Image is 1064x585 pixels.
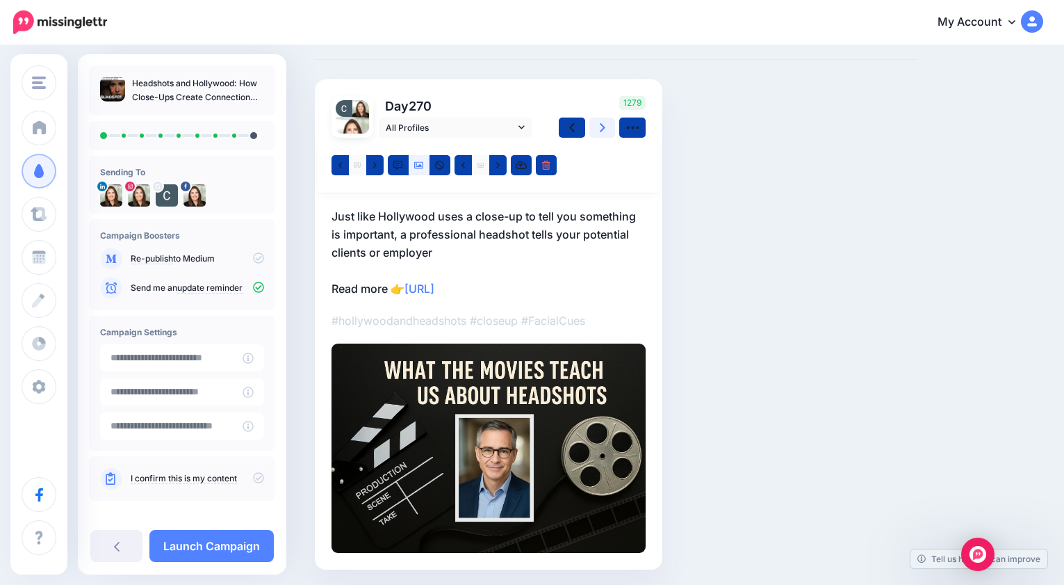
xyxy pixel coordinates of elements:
[36,36,153,47] div: Domain: [DOMAIN_NAME]
[40,81,51,92] img: tab_domain_overview_orange.svg
[128,184,150,207] img: 325387876_2448927348621938_8398348871372178093_n-bsa149466.jpg
[177,282,243,294] a: update reminder
[131,282,264,294] p: Send me an
[332,344,646,553] img: RNPE1IC8VTYRKG9MDEK9XJ6Z62ELA3XN.png
[32,77,46,89] img: menu.png
[131,253,264,265] p: to Medium
[156,82,229,91] div: Keywords by Traffic
[100,327,264,337] h4: Campaign Settings
[409,99,432,113] span: 270
[332,312,646,330] p: #hollywoodandheadshots #closeup #FacialCues
[336,100,352,117] img: ACg8ocIoY8fbyDl9rntmkW-Gi9u7XcYxmrQQmkT9HH0dmkbngIWBRgs96-c-82247.png
[140,81,152,92] img: tab_keywords_by_traffic_grey.svg
[131,473,237,484] a: I confirm this is my content
[379,118,532,138] a: All Profiles
[13,10,107,34] img: Missinglettr
[132,77,264,104] p: Headshots and Hollywood: How Close-Ups Create Connection and Trust
[39,22,68,33] div: v 4.0.25
[386,120,515,135] span: All Profiles
[156,184,178,207] img: ACg8ocIoY8fbyDl9rntmkW-Gi9u7XcYxmrQQmkT9HH0dmkbngIWBRgs96-c-82247.png
[379,96,534,116] p: Day
[100,167,264,177] h4: Sending To
[352,100,369,117] img: 1673562450612-86423.png
[22,36,33,47] img: website_grey.svg
[332,207,646,298] p: Just like Hollywood uses a close-up to tell you something is important, a professional headshot t...
[131,253,173,264] a: Re-publish
[100,230,264,241] h4: Campaign Boosters
[336,117,369,150] img: 325354853_3378886995710926_2558235476548072839_n-bsa149468.jpg
[183,184,206,207] img: 325354853_3378886995710926_2558235476548072839_n-bsa149468.jpg
[404,282,434,296] a: [URL]
[619,96,646,110] span: 1279
[56,82,124,91] div: Domain Overview
[924,6,1043,40] a: My Account
[100,184,122,207] img: 1673562450612-86423.png
[961,538,995,571] div: Open Intercom Messenger
[910,550,1047,568] a: Tell us how we can improve
[100,77,125,102] img: a9b9c722f55cf33cc20263259520cc26_thumb.jpg
[22,22,33,33] img: logo_orange.svg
